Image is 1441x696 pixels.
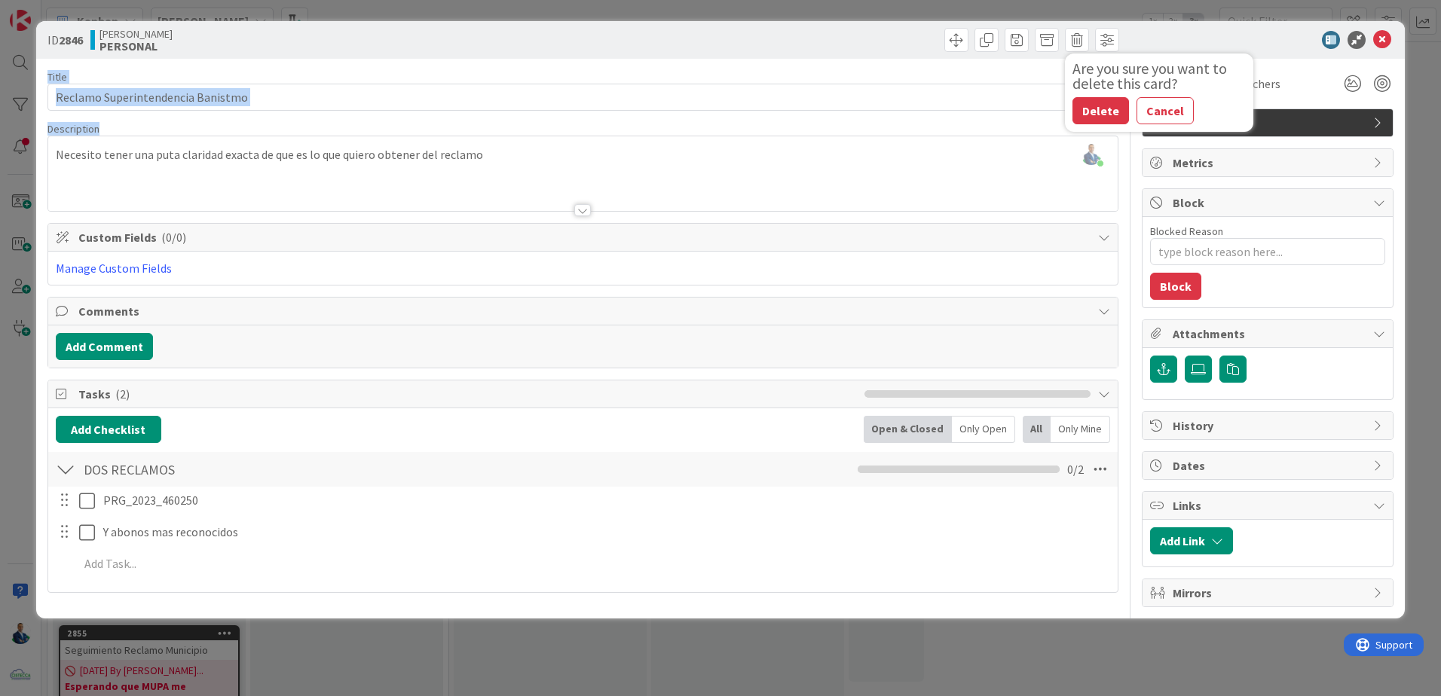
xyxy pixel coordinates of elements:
span: History [1173,417,1366,435]
span: Custom Fields [78,228,1091,246]
div: Open & Closed [864,416,952,443]
a: Manage Custom Fields [56,261,172,276]
span: ( 2 ) [115,386,130,401]
span: ID [47,31,83,49]
input: type card name here... [47,84,1118,111]
div: Only Mine [1051,416,1110,443]
div: Only Open [952,416,1015,443]
span: Dates [1173,456,1366,475]
span: Mirrors [1173,584,1366,602]
span: ( 0/0 ) [161,230,186,245]
span: PERSONAL [1173,114,1366,132]
img: eobJXfT326UEnkSeOkwz9g1j3pWW2An1.png [1081,144,1102,165]
b: 2846 [59,32,83,47]
span: 0 / 2 [1067,460,1084,478]
span: Watchers [1231,75,1280,93]
p: Necesito tener una puta claridad exacta de que es lo que quiero obtener del reclamo [56,146,1110,163]
span: Comments [78,302,1091,320]
input: Add Checklist... [78,456,418,483]
span: Metrics [1173,154,1366,172]
span: Tasks [78,385,857,403]
span: Links [1173,496,1366,514]
span: Support [32,2,69,20]
p: Y abonos mas reconocidos [103,524,1107,541]
button: Add Checklist [56,416,161,443]
label: Title [47,70,67,84]
button: Block [1150,273,1201,300]
span: Attachments [1173,325,1366,343]
button: Add Link [1150,527,1233,554]
span: Block [1173,194,1366,212]
button: Add Comment [56,333,153,360]
div: Are you sure you want to delete this card? [1072,61,1246,91]
button: Delete [1072,97,1129,124]
button: Cancel [1137,97,1194,124]
div: All [1023,416,1051,443]
b: PERSONAL [99,40,173,52]
span: Description [47,122,99,136]
p: PRG_2023_460250 [103,492,1107,509]
span: [PERSON_NAME] [99,28,173,40]
label: Blocked Reason [1150,224,1223,238]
